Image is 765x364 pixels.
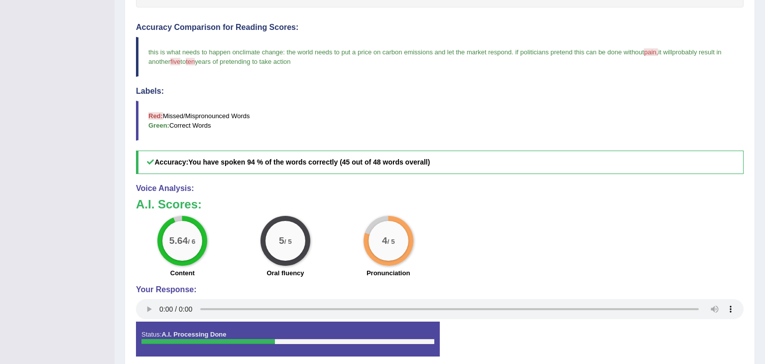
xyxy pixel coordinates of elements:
[136,101,744,141] blockquote: Missed/Mispronounced Words Correct Words
[136,322,440,357] div: Status:
[136,151,744,174] h5: Accuracy:
[148,48,240,56] span: this is what needs to happen on
[170,268,195,278] label: Content
[284,238,292,246] small: / 5
[287,48,512,56] span: the world needs to put a price on carbon emissions and let the market respond
[382,235,387,246] big: 4
[148,122,169,129] b: Green:
[266,268,304,278] label: Oral fluency
[148,48,723,65] span: probably result in another
[136,23,744,32] h4: Accuracy Comparison for Reading Scores:
[279,235,284,246] big: 5
[170,58,180,65] span: five
[658,48,672,56] span: it will
[188,158,430,166] b: You have spoken 94 % of the words correctly (45 out of 48 words overall)
[367,268,410,278] label: Pronunciation
[195,58,290,65] span: years of pretending to take action
[180,58,186,65] span: to
[188,238,195,246] small: / 6
[136,285,744,294] h4: Your Response:
[148,112,163,120] b: Red:
[136,184,744,193] h4: Voice Analysis:
[644,48,658,56] span: pain,
[169,235,188,246] big: 5.64
[387,238,394,246] small: / 5
[161,331,226,338] strong: A.I. Processing Done
[515,48,644,56] span: if politicians pretend this can be done without
[511,48,513,56] span: .
[136,197,202,211] b: A.I. Scores:
[186,58,195,65] span: ten
[240,48,283,56] span: climate change
[283,48,285,56] span: :
[136,87,744,96] h4: Labels:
